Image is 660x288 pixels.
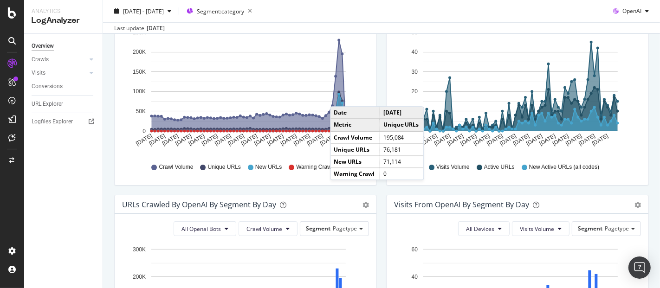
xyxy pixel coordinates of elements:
td: Metric [330,119,380,131]
text: [DATE] [472,133,491,147]
span: Unique URLs [208,163,241,171]
text: [DATE] [279,133,298,147]
text: [DATE] [551,133,570,147]
div: URLs Crawled by OpenAI By Segment By Day [122,200,276,209]
span: Segment [578,224,602,232]
a: Crawls [32,55,87,64]
text: 40 [412,274,418,280]
text: [DATE] [512,133,531,147]
div: Conversions [32,82,63,91]
text: 0 [142,128,146,134]
button: Visits Volume [512,221,569,236]
span: All Openai Bots [181,225,221,233]
td: [DATE] [380,107,423,119]
span: Segment [306,224,330,232]
span: Segment: category [197,7,244,15]
td: 195,084 [380,131,423,144]
text: [DATE] [306,133,324,147]
text: [DATE] [525,133,544,147]
a: Conversions [32,82,96,91]
text: 50 [412,29,418,36]
span: Pagetype [333,224,357,232]
text: 50K [136,108,146,115]
span: Crawl Volume [246,225,282,233]
span: Warning Crawl [296,163,332,171]
td: Unique URLs [330,144,380,156]
a: Overview [32,41,96,51]
text: [DATE] [446,133,465,147]
div: Analytics [32,7,95,15]
div: LogAnalyzer [32,15,95,26]
button: Crawl Volume [239,221,298,236]
text: [DATE] [420,133,439,147]
div: Logfiles Explorer [32,117,73,127]
div: Overview [32,41,54,51]
div: Open Intercom Messenger [628,256,651,279]
svg: A chart. [394,26,637,154]
text: [DATE] [266,133,285,147]
div: Visits from OpenAI By Segment By Day [394,200,529,209]
td: New URLs [330,156,380,168]
span: Visits Volume [436,163,470,171]
text: [DATE] [253,133,272,147]
text: 40 [412,49,418,56]
td: Date [330,107,380,119]
div: URL Explorer [32,99,63,109]
text: [DATE] [135,133,153,147]
td: 76,181 [380,144,423,156]
text: 60 [412,246,418,253]
span: [DATE] - [DATE] [123,7,164,15]
text: [DATE] [578,133,596,147]
button: OpenAI [609,4,653,19]
text: [DATE] [459,133,478,147]
span: Pagetype [605,224,629,232]
text: [DATE] [161,133,180,147]
span: OpenAI [622,7,641,15]
div: Last update [114,24,165,32]
span: All Devices [466,225,494,233]
text: 30 [412,69,418,75]
td: 0 [380,168,423,180]
text: 200K [133,49,146,56]
text: 200K [133,274,146,280]
span: Crawl Volume [159,163,193,171]
td: Warning Crawl [330,168,380,180]
text: [DATE] [591,133,609,147]
text: [DATE] [240,133,259,147]
text: 300K [133,246,146,253]
button: All Devices [458,221,510,236]
text: [DATE] [214,133,232,147]
text: [DATE] [485,133,504,147]
text: 20 [412,89,418,95]
div: [DATE] [147,24,165,32]
text: 250K [133,29,146,36]
div: gear [362,202,369,208]
button: All Openai Bots [174,221,236,236]
svg: A chart. [122,26,365,154]
span: New URLs [255,163,282,171]
td: 71,114 [380,156,423,168]
text: [DATE] [564,133,583,147]
span: Visits Volume [520,225,554,233]
a: URL Explorer [32,99,96,109]
text: 150K [133,69,146,75]
text: [DATE] [499,133,518,147]
text: [DATE] [227,133,246,147]
text: [DATE] [538,133,557,147]
a: Logfiles Explorer [32,117,96,127]
text: [DATE] [319,133,337,147]
div: gear [634,202,641,208]
text: [DATE] [148,133,167,147]
text: [DATE] [201,133,219,147]
button: Segment:category [183,4,256,19]
div: Crawls [32,55,49,64]
text: [DATE] [188,133,206,147]
td: Crawl Volume [330,131,380,144]
text: [DATE] [174,133,193,147]
button: [DATE] - [DATE] [110,4,175,19]
text: [DATE] [292,133,311,147]
text: [DATE] [433,133,452,147]
text: 100K [133,89,146,95]
a: Visits [32,68,87,78]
